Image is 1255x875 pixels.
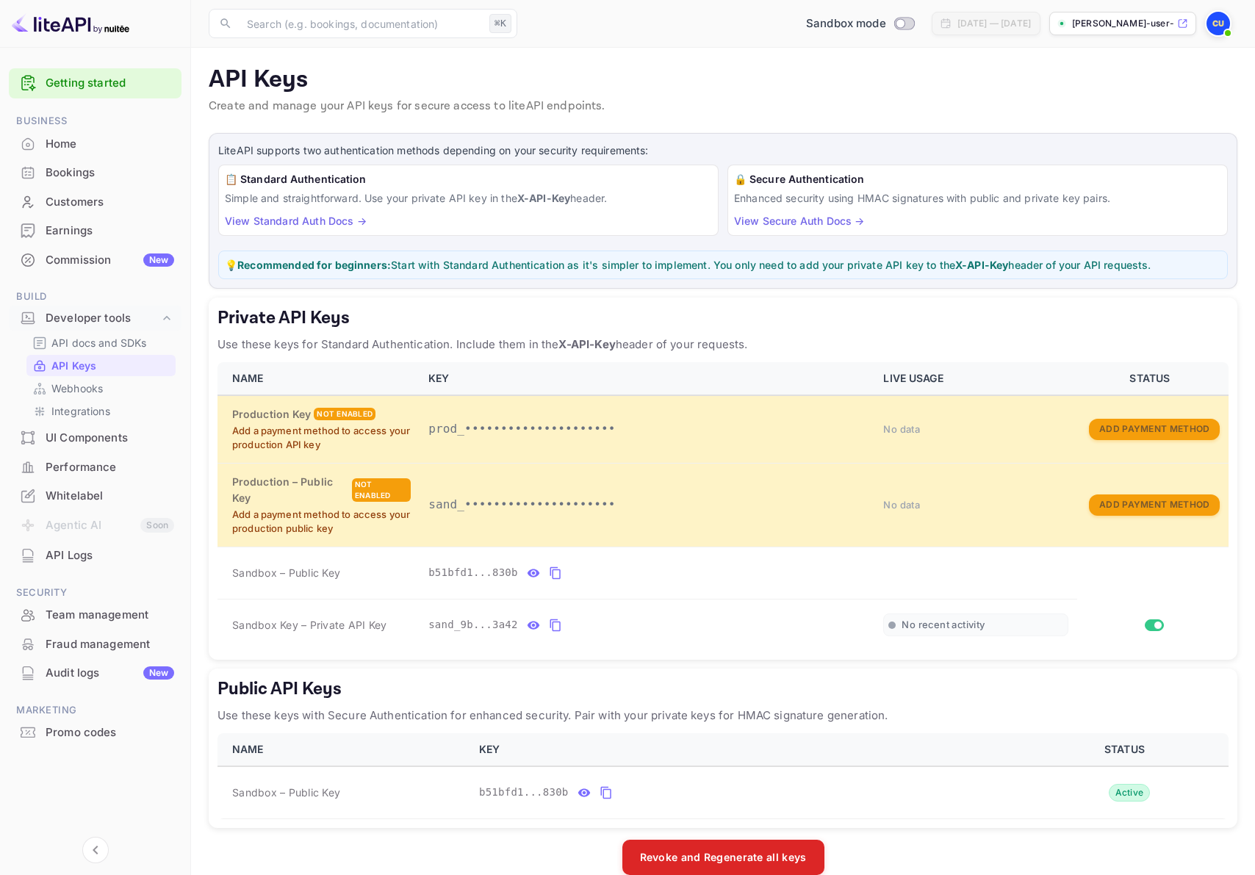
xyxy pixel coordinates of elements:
[9,630,181,658] a: Fraud management
[957,17,1031,30] div: [DATE] — [DATE]
[1207,12,1230,35] img: Connor User
[32,381,170,396] a: Webhooks
[217,336,1229,353] p: Use these keys for Standard Authentication. Include them in the header of your requests.
[82,837,109,863] button: Collapse navigation
[232,474,349,506] h6: Production – Public Key
[46,488,174,505] div: Whitelabel
[232,565,340,580] span: Sandbox – Public Key
[1077,362,1229,395] th: STATUS
[32,335,170,350] a: API docs and SDKs
[217,306,1229,330] h5: Private API Keys
[558,337,615,351] strong: X-API-Key
[806,15,886,32] span: Sandbox mode
[1109,784,1151,802] div: Active
[874,362,1076,395] th: LIVE USAGE
[12,12,129,35] img: LiteAPI logo
[9,188,181,217] div: Customers
[9,541,181,569] a: API Logs
[314,408,375,420] div: Not enabled
[46,459,174,476] div: Performance
[46,607,174,624] div: Team management
[428,617,518,633] span: sand_9b...3a42
[9,702,181,719] span: Marketing
[46,75,174,92] a: Getting started
[217,362,420,395] th: NAME
[9,601,181,628] a: Team management
[225,215,367,227] a: View Standard Auth Docs →
[9,482,181,511] div: Whitelabel
[9,424,181,453] div: UI Components
[46,310,159,327] div: Developer tools
[232,406,311,422] h6: Production Key
[232,508,411,536] p: Add a payment method to access your production public key
[955,259,1008,271] strong: X-API-Key
[9,453,181,482] div: Performance
[46,724,174,741] div: Promo codes
[622,840,824,875] button: Revoke and Regenerate all keys
[470,733,1026,766] th: KEY
[9,482,181,509] a: Whitelabel
[352,478,411,502] div: Not enabled
[489,14,511,33] div: ⌘K
[9,130,181,157] a: Home
[51,381,103,396] p: Webhooks
[217,707,1229,724] p: Use these keys with Secure Authentication for enhanced security. Pair with your private keys for ...
[46,636,174,653] div: Fraud management
[428,496,866,514] p: sand_•••••••••••••••••••••
[9,188,181,215] a: Customers
[51,403,110,419] p: Integrations
[217,362,1229,651] table: private api keys table
[209,98,1237,115] p: Create and manage your API keys for secure access to liteAPI endpoints.
[1026,733,1229,766] th: STATUS
[225,171,712,187] h6: 📋 Standard Authentication
[217,733,470,766] th: NAME
[9,585,181,601] span: Security
[883,423,920,435] span: No data
[9,719,181,747] div: Promo codes
[9,68,181,98] div: Getting started
[800,15,920,32] div: Switch to Production mode
[237,259,391,271] strong: Recommended for beginners:
[51,358,96,373] p: API Keys
[9,659,181,686] a: Audit logsNew
[238,9,483,38] input: Search (e.g. bookings, documentation)
[9,159,181,186] a: Bookings
[9,453,181,480] a: Performance
[420,362,874,395] th: KEY
[51,335,147,350] p: API docs and SDKs
[26,332,176,353] div: API docs and SDKs
[9,630,181,659] div: Fraud management
[9,659,181,688] div: Audit logsNew
[232,424,411,453] p: Add a payment method to access your production API key
[734,215,864,227] a: View Secure Auth Docs →
[9,601,181,630] div: Team management
[479,785,569,800] span: b51bfd1...830b
[1089,497,1220,510] a: Add Payment Method
[46,223,174,240] div: Earnings
[9,246,181,275] div: CommissionNew
[517,192,570,204] strong: X-API-Key
[32,358,170,373] a: API Keys
[9,306,181,331] div: Developer tools
[9,130,181,159] div: Home
[1089,419,1220,440] button: Add Payment Method
[217,677,1229,701] h5: Public API Keys
[9,113,181,129] span: Business
[232,619,386,631] span: Sandbox Key – Private API Key
[26,400,176,422] div: Integrations
[9,217,181,245] div: Earnings
[9,159,181,187] div: Bookings
[143,253,174,267] div: New
[9,541,181,570] div: API Logs
[46,547,174,564] div: API Logs
[883,499,920,511] span: No data
[225,257,1221,273] p: 💡 Start with Standard Authentication as it's simpler to implement. You only need to add your priv...
[46,165,174,181] div: Bookings
[734,190,1221,206] p: Enhanced security using HMAC signatures with public and private key pairs.
[217,733,1229,819] table: public api keys table
[428,420,866,438] p: prod_•••••••••••••••••••••
[9,719,181,746] a: Promo codes
[428,565,518,580] span: b51bfd1...830b
[232,785,340,800] span: Sandbox – Public Key
[32,403,170,419] a: Integrations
